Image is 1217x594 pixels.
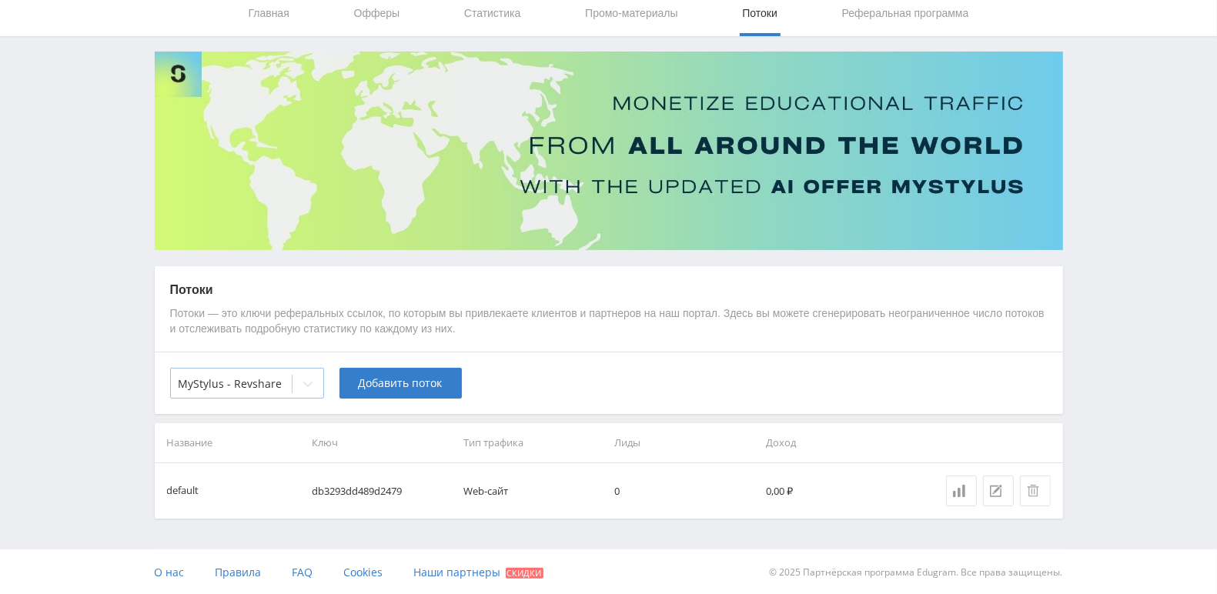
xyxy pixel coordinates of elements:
[359,377,443,389] span: Добавить поток
[306,463,457,519] td: db3293dd489d2479
[155,423,306,462] th: Название
[457,423,609,462] th: Тип трафика
[983,476,1014,506] button: Редактировать
[506,568,543,579] span: Скидки
[414,565,501,579] span: Наши партнеры
[344,565,383,579] span: Cookies
[339,368,462,399] button: Добавить поток
[155,52,1063,250] img: Banner
[306,423,457,462] th: Ключ
[608,463,760,519] td: 0
[155,565,185,579] span: О нас
[167,482,199,500] div: default
[293,565,313,579] span: FAQ
[1020,476,1051,506] button: Удалить
[170,306,1048,336] p: Потоки — это ключи реферальных ссылок, по которым вы привлекаете клиентов и партнеров на наш порт...
[760,423,911,462] th: Доход
[457,463,609,519] td: Web-сайт
[946,476,977,506] a: Статистика
[216,565,262,579] span: Правила
[760,463,911,519] td: 0,00 ₽
[608,423,760,462] th: Лиды
[170,282,1048,299] p: Потоки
